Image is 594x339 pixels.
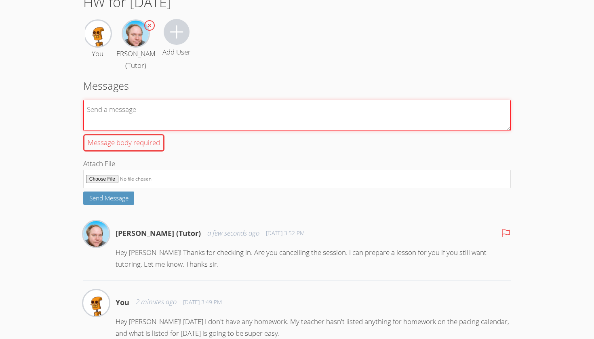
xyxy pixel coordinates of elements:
span: Send Message [89,194,128,202]
input: Attach File [83,170,511,189]
img: Shawn White [123,21,149,46]
div: You [92,48,103,60]
span: Attach File [83,159,115,168]
button: Send Message [83,192,135,205]
span: 2 minutes ago [136,296,177,308]
h4: You [116,297,129,308]
div: Message body required [83,134,164,152]
p: Hey [PERSON_NAME]! Thanks for checking in. Are you cancelling the session. I can prepare a lesson... [116,247,511,270]
div: Add User [162,46,191,58]
h2: Messages [83,78,511,93]
div: [PERSON_NAME] (Tutor) [110,48,161,72]
h4: [PERSON_NAME] (Tutor) [116,227,201,239]
textarea: Message body required [83,100,511,131]
span: [DATE] 3:49 PM [183,298,222,306]
span: [DATE] 3:52 PM [266,229,305,237]
img: Nathan Warneck [83,290,109,316]
span: a few seconds ago [207,227,259,239]
img: Shawn White [83,221,109,247]
img: Nathan Warneck [85,21,111,46]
